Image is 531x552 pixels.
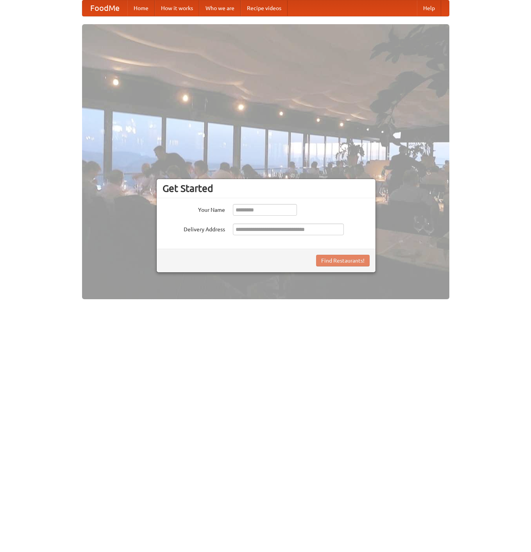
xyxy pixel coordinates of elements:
[155,0,199,16] a: How it works
[163,204,225,214] label: Your Name
[127,0,155,16] a: Home
[163,183,370,194] h3: Get Started
[163,224,225,233] label: Delivery Address
[199,0,241,16] a: Who we are
[417,0,441,16] a: Help
[241,0,288,16] a: Recipe videos
[316,255,370,266] button: Find Restaurants!
[82,0,127,16] a: FoodMe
